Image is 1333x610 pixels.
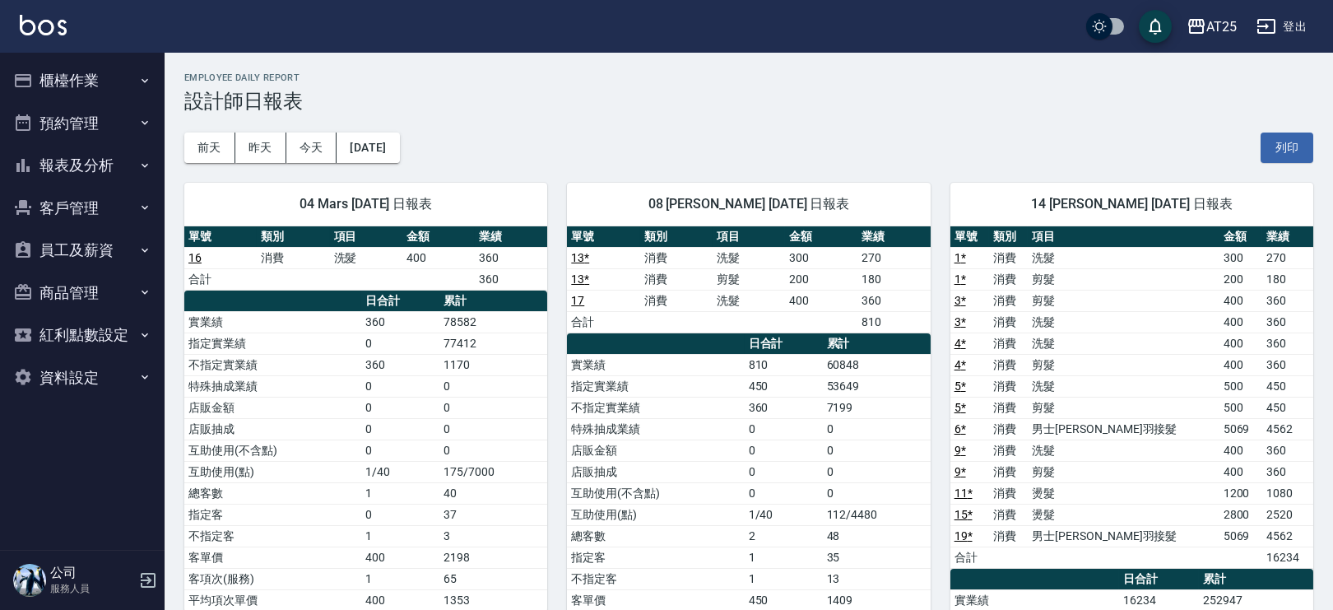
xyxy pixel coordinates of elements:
span: 08 [PERSON_NAME] [DATE] 日報表 [587,196,910,212]
td: 燙髮 [1028,482,1219,504]
td: 360 [857,290,930,311]
td: 客項次(服務) [184,568,361,589]
td: 洗髮 [713,247,785,268]
th: 業績 [857,226,930,248]
button: 登出 [1250,12,1313,42]
td: 消費 [989,418,1028,440]
td: 消費 [989,440,1028,461]
td: 0 [439,418,547,440]
button: 櫃檯作業 [7,59,158,102]
td: 0 [823,482,931,504]
button: [DATE] [337,133,399,163]
img: Person [13,564,46,597]
span: 14 [PERSON_NAME] [DATE] 日報表 [970,196,1294,212]
td: 4562 [1262,525,1313,547]
th: 項目 [713,226,785,248]
td: 78582 [439,311,547,333]
td: 消費 [989,482,1028,504]
td: 60848 [823,354,931,375]
td: 消費 [989,333,1028,354]
th: 項目 [1028,226,1219,248]
td: 1 [361,568,439,589]
td: 360 [1262,440,1313,461]
th: 業績 [1262,226,1313,248]
button: 客戶管理 [7,187,158,230]
td: 0 [361,440,439,461]
td: 消費 [989,504,1028,525]
td: 400 [1219,440,1262,461]
button: 昨天 [235,133,286,163]
td: 0 [361,504,439,525]
td: 360 [1262,290,1313,311]
td: 0 [361,333,439,354]
td: 店販金額 [567,440,744,461]
td: 53649 [823,375,931,397]
h3: 設計師日報表 [184,90,1313,113]
h2: Employee Daily Report [184,72,1313,83]
td: 指定實業績 [567,375,744,397]
td: 112/4480 [823,504,931,525]
td: 360 [361,311,439,333]
td: 400 [1219,311,1262,333]
td: 3 [439,525,547,547]
td: 客單價 [184,547,361,568]
td: 1/40 [745,504,823,525]
td: 360 [745,397,823,418]
button: 員工及薪資 [7,229,158,272]
td: 不指定實業績 [184,354,361,375]
td: 合計 [950,547,989,568]
th: 單號 [567,226,639,248]
td: 500 [1219,375,1262,397]
td: 店販金額 [184,397,361,418]
td: 2520 [1262,504,1313,525]
td: 男士[PERSON_NAME]羽接髮 [1028,525,1219,547]
td: 1 [361,525,439,547]
td: 270 [1262,247,1313,268]
td: 消費 [989,247,1028,268]
td: 店販抽成 [567,461,744,482]
th: 累計 [439,291,547,312]
td: 270 [857,247,930,268]
td: 剪髮 [1028,290,1219,311]
th: 項目 [330,226,402,248]
td: 洗髮 [330,247,402,268]
button: 列印 [1261,133,1313,163]
div: AT25 [1206,16,1237,37]
td: 消費 [989,375,1028,397]
td: 剪髮 [1028,268,1219,290]
button: 今天 [286,133,337,163]
th: 日合計 [1119,569,1199,590]
td: 360 [1262,333,1313,354]
th: 單號 [184,226,257,248]
td: 35 [823,547,931,568]
button: 報表及分析 [7,144,158,187]
th: 日合計 [361,291,439,312]
td: 互助使用(不含點) [567,482,744,504]
button: 紅利點數設定 [7,314,158,356]
td: 0 [439,440,547,461]
td: 7199 [823,397,931,418]
td: 洗髮 [1028,333,1219,354]
td: 實業績 [567,354,744,375]
td: 360 [1262,461,1313,482]
td: 2800 [1219,504,1262,525]
th: 累計 [823,333,931,355]
td: 200 [1219,268,1262,290]
td: 剪髮 [713,268,785,290]
td: 400 [402,247,475,268]
button: 前天 [184,133,235,163]
td: 400 [1219,461,1262,482]
th: 單號 [950,226,989,248]
td: 1/40 [361,461,439,482]
td: 指定客 [567,547,744,568]
td: 消費 [989,290,1028,311]
span: 04 Mars [DATE] 日報表 [204,196,527,212]
td: 互助使用(不含點) [184,440,361,461]
td: 1170 [439,354,547,375]
td: 175/7000 [439,461,547,482]
th: 日合計 [745,333,823,355]
td: 360 [1262,354,1313,375]
td: 店販抽成 [184,418,361,440]
button: 資料設定 [7,356,158,399]
td: 消費 [640,268,713,290]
